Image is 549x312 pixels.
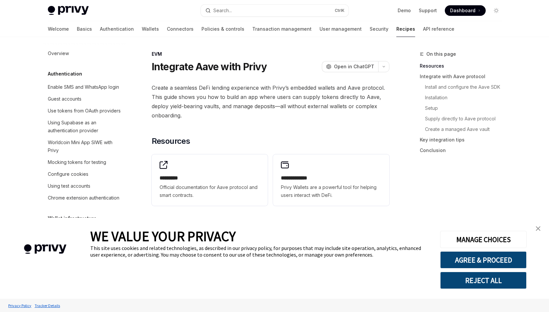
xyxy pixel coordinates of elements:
div: This site uses cookies and related technologies, as described in our privacy policy, for purposes... [90,245,430,258]
span: Create a seamless DeFi lending experience with Privy’s embedded wallets and Aave protocol. This g... [152,83,389,120]
a: Wallets [142,21,159,37]
a: Dashboard [445,5,486,16]
a: Using Supabase as an authentication provider [43,117,127,137]
a: Configure cookies [43,168,127,180]
a: Use tokens from OAuth providers [43,105,127,117]
div: Chrome extension authentication [48,194,119,202]
div: Configure cookies [48,170,88,178]
a: Privacy Policy [7,300,33,311]
a: Setup [420,103,507,113]
h5: Authentication [48,70,82,78]
h1: Integrate Aave with Privy [152,61,267,73]
a: Supply directly to Aave protocol [420,113,507,124]
span: Resources [152,136,190,146]
a: Chrome extension authentication [43,192,127,204]
img: light logo [48,6,89,15]
button: AGREE & PROCEED [440,251,527,268]
a: Transaction management [252,21,312,37]
a: Policies & controls [201,21,244,37]
button: Toggle dark mode [491,5,502,16]
a: Authentication [100,21,134,37]
a: Integrate with Aave protocol [420,71,507,82]
img: company logo [10,235,80,264]
a: API reference [423,21,454,37]
a: Install and configure the Aave SDK [420,82,507,92]
div: Guest accounts [48,95,81,103]
a: Tracker Details [33,300,62,311]
a: Recipes [396,21,415,37]
button: Open search [201,5,349,16]
a: Key integration tips [420,135,507,145]
a: **** ****Official documentation for Aave protocol and smart contracts. [152,154,268,206]
a: Resources [420,61,507,71]
span: On this page [426,50,456,58]
a: Enable SMS and WhatsApp login [43,81,127,93]
div: Enable SMS and WhatsApp login [48,83,119,91]
button: REJECT ALL [440,272,527,289]
div: Using Supabase as an authentication provider [48,119,123,135]
a: Guest accounts [43,93,127,105]
div: Mocking tokens for testing [48,158,106,166]
div: Overview [48,49,69,57]
a: Using test accounts [43,180,127,192]
img: close banner [536,226,540,231]
a: close banner [532,222,545,235]
a: Support [419,7,437,14]
span: WE VALUE YOUR PRIVACY [90,228,236,245]
a: Basics [77,21,92,37]
a: Overview [43,47,127,59]
a: Conclusion [420,145,507,156]
a: Welcome [48,21,69,37]
h5: Wallet infrastructure [48,214,97,222]
span: Ctrl K [335,8,345,13]
div: EVM [152,51,389,57]
a: **** **** ***Privy Wallets are a powerful tool for helping users interact with DeFi. [273,154,389,206]
div: Worldcoin Mini App SIWE with Privy [48,139,123,154]
a: Worldcoin Mini App SIWE with Privy [43,137,127,156]
div: Using test accounts [48,182,90,190]
div: Use tokens from OAuth providers [48,107,121,115]
a: Mocking tokens for testing [43,156,127,168]
span: Privy Wallets are a powerful tool for helping users interact with DeFi. [281,183,381,199]
a: Connectors [167,21,194,37]
a: Security [370,21,388,37]
div: Search... [213,7,232,15]
span: Dashboard [450,7,475,14]
button: Open in ChatGPT [322,61,378,72]
a: Demo [398,7,411,14]
a: Create a managed Aave vault [420,124,507,135]
a: Installation [420,92,507,103]
span: Open in ChatGPT [334,63,374,70]
button: MANAGE CHOICES [440,231,527,248]
span: Official documentation for Aave protocol and smart contracts. [160,183,260,199]
a: User management [320,21,362,37]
